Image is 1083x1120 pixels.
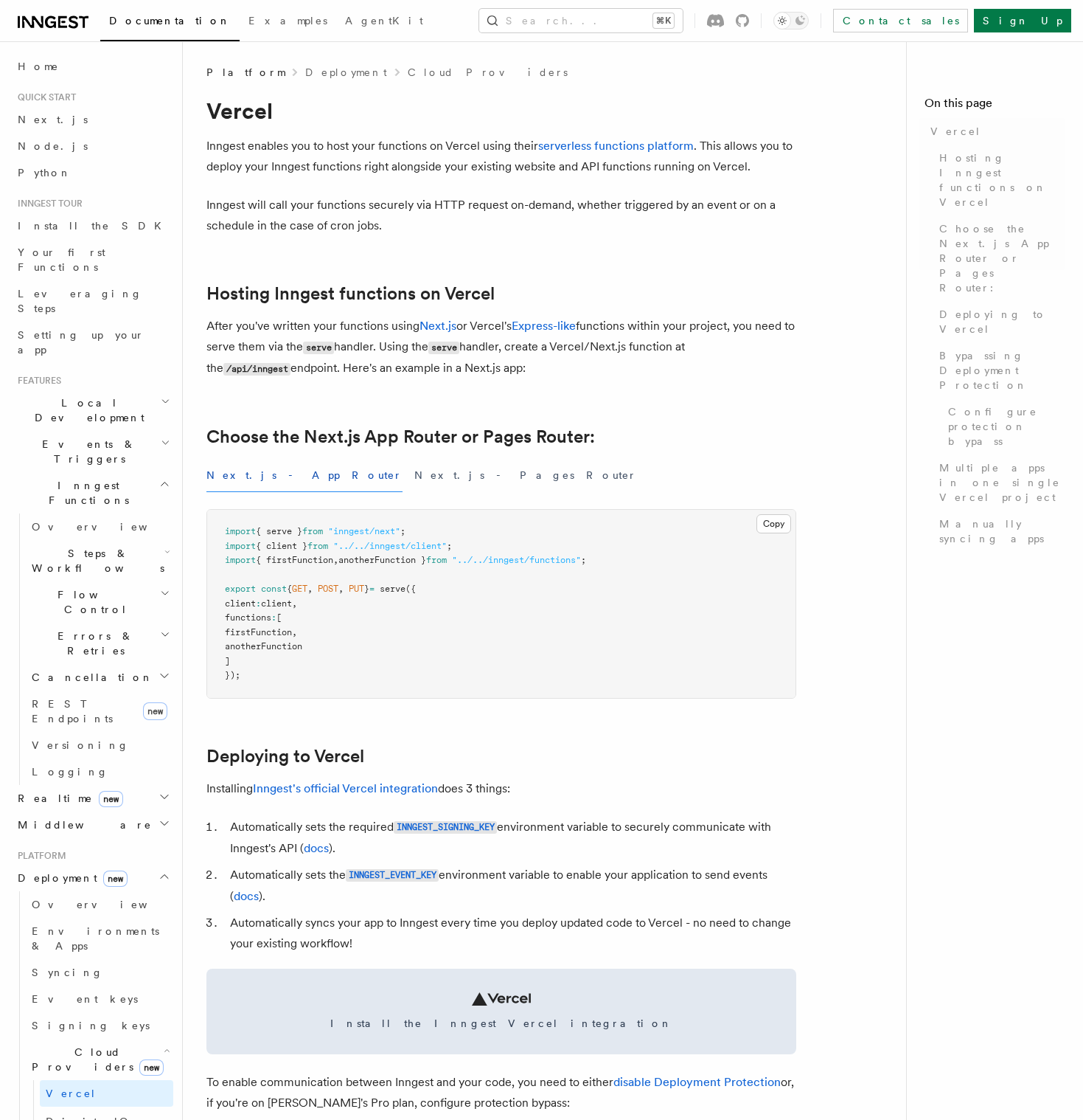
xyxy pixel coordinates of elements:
span: Next.js [18,114,88,125]
button: Deploymentnew [12,865,173,891]
span: , [338,584,344,594]
span: ] [225,656,230,666]
span: ({ [405,584,416,594]
span: Overview [32,521,184,533]
button: Cancellation [26,664,173,691]
span: Manually syncing apps [939,516,1065,546]
span: "../../inngest/functions" [452,555,581,565]
code: INNGEST_SIGNING_KEY [394,821,497,834]
span: Platform [206,65,285,80]
a: Versioning [26,732,173,758]
span: import [225,526,256,536]
a: Cloud Providers [408,65,568,80]
button: Next.js - App Router [206,459,403,492]
span: : [256,598,261,609]
div: Inngest Functions [12,514,173,785]
a: Logging [26,758,173,785]
a: REST Endpointsnew [26,691,173,732]
span: REST Endpoints [32,698,113,725]
a: Inngest's official Vercel integration [253,781,438,795]
button: Realtimenew [12,785,173,812]
span: Versioning [32,739,129,751]
span: { firstFunction [256,555,333,565]
span: Hosting Inngest functions on Vercel [939,151,1065,210]
a: Choose the Next.js App Router or Pages Router: [206,426,595,447]
span: , [292,627,297,637]
span: , [333,555,338,565]
li: Automatically sets the environment variable to enable your application to send events ( ). [226,865,796,907]
span: GET [292,584,307,594]
button: Next.js - Pages Router [414,459,637,492]
a: Deployment [305,65,387,80]
span: "../../inngest/client" [333,541,447,551]
span: from [302,526,323,536]
a: Sign Up [974,9,1071,32]
button: Events & Triggers [12,431,173,472]
span: Configure protection bypass [948,404,1065,449]
span: Cloud Providers [26,1045,164,1074]
span: }); [225,670,240,680]
a: Manually syncing apps [933,511,1065,552]
button: Search...⌘K [479,9,683,32]
span: export [225,584,256,594]
a: Bypassing Deployment Protection [933,342,1065,398]
a: Hosting Inngest functions on Vercel [206,283,495,304]
span: Bypassing Deployment Protection [939,348,1065,393]
span: = [369,584,375,594]
span: Vercel [930,124,981,139]
span: Your first Functions [18,246,105,273]
span: new [143,702,167,720]
p: Installing does 3 things: [206,778,796,799]
span: , [307,584,313,594]
span: } [364,584,369,594]
p: To enable communication between Inngest and your code, you need to either or, if you're on [PERSO... [206,1072,796,1113]
span: { [287,584,292,594]
a: Install the SDK [12,212,173,239]
span: Steps & Workflows [26,546,164,575]
span: Examples [248,15,327,27]
button: Local Development [12,390,173,431]
span: POST [318,584,338,594]
span: from [426,555,447,565]
span: Logging [32,766,108,778]
span: ; [400,526,405,536]
span: Setting up your app [18,329,144,356]
a: Home [12,53,173,80]
span: Platform [12,850,66,862]
span: new [99,791,123,807]
a: Vercel [40,1080,173,1107]
span: Python [18,167,72,179]
code: /api/inngest [223,363,290,376]
a: Next.js [12,106,173,133]
a: INNGEST_SIGNING_KEY [394,820,497,834]
span: Vercel [46,1088,97,1099]
span: Cancellation [26,670,153,685]
span: serve [380,584,405,594]
span: "inngest/next" [328,526,400,536]
span: import [225,541,256,551]
span: Node.js [18,140,88,152]
a: Event keys [26,986,173,1012]
a: Setting up your app [12,322,173,363]
button: Cloud Providersnew [26,1039,173,1080]
p: Inngest enables you to host your functions on Vercel using their . This allows you to deploy your... [206,136,796,177]
span: AgentKit [345,15,423,27]
span: Inngest tour [12,198,83,210]
span: Multiple apps in one single Vercel project [939,460,1065,505]
span: Choose the Next.js App Router or Pages Router: [939,221,1065,295]
span: Flow Control [26,587,160,617]
span: functions [225,612,271,623]
span: Features [12,375,61,387]
a: Overview [26,891,173,918]
span: [ [276,612,282,623]
a: Install the Inngest Vercel integration [206,969,796,1054]
span: Local Development [12,395,161,425]
span: new [139,1059,164,1076]
button: Middleware [12,812,173,838]
span: Overview [32,899,184,910]
a: Express-like [512,319,576,333]
span: Environments & Apps [32,925,159,952]
span: Syncing [32,967,103,978]
span: Install the SDK [18,220,170,232]
a: Choose the Next.js App Router or Pages Router: [933,215,1065,301]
